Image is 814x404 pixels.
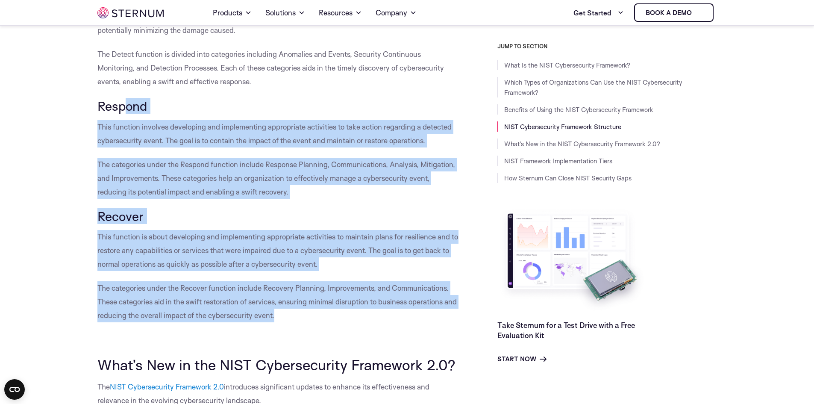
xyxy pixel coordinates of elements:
[497,321,635,340] a: Take Sternum for a Test Drive with a Free Evaluation Kit
[97,232,458,268] span: This function is about developing and implementing appropriate activities to maintain plans for r...
[97,122,452,145] span: This function involves developing and implementing appropriate activities to take action regardin...
[504,106,653,114] a: Benefits of Using the NIST Cybersecurity Framework
[97,98,147,114] span: Respond
[97,50,444,86] span: The Detect function is divided into categories including Anomalies and Events, Security Continuou...
[213,1,252,25] a: Products
[504,61,630,69] a: What Is the NIST Cybersecurity Framework?
[504,78,682,97] a: Which Types of Organizations Can Use the NIST Cybersecurity Framework?
[97,283,457,320] span: The categories under the Recover function include Recovery Planning, Improvements, and Communicat...
[497,354,547,364] a: Start Now
[497,207,647,313] img: Take Sternum for a Test Drive with a Free Evaluation Kit
[497,43,717,50] h3: JUMP TO SECTION
[319,1,362,25] a: Resources
[504,123,621,131] a: NIST Cybersecurity Framework Structure
[504,140,660,148] a: What's New in the NIST Cybersecurity Framework 2.0?
[504,174,632,182] a: How Sternum Can Close NIST Security Gaps
[573,4,624,21] a: Get Started
[110,382,224,391] a: NIST Cybersecurity Framework 2.0
[97,208,144,224] span: Recover
[97,7,164,18] img: sternum iot
[634,3,714,22] a: Book a demo
[97,356,455,374] span: What’s New in the NIST Cybersecurity Framework 2.0?
[97,160,455,196] span: The categories under the Respond function include Response Planning, Communications, Analysis, Mi...
[376,1,417,25] a: Company
[97,382,110,391] span: The
[265,1,305,25] a: Solutions
[4,379,25,400] button: Open CMP widget
[695,9,702,16] img: sternum iot
[504,157,612,165] a: NIST Framework Implementation Tiers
